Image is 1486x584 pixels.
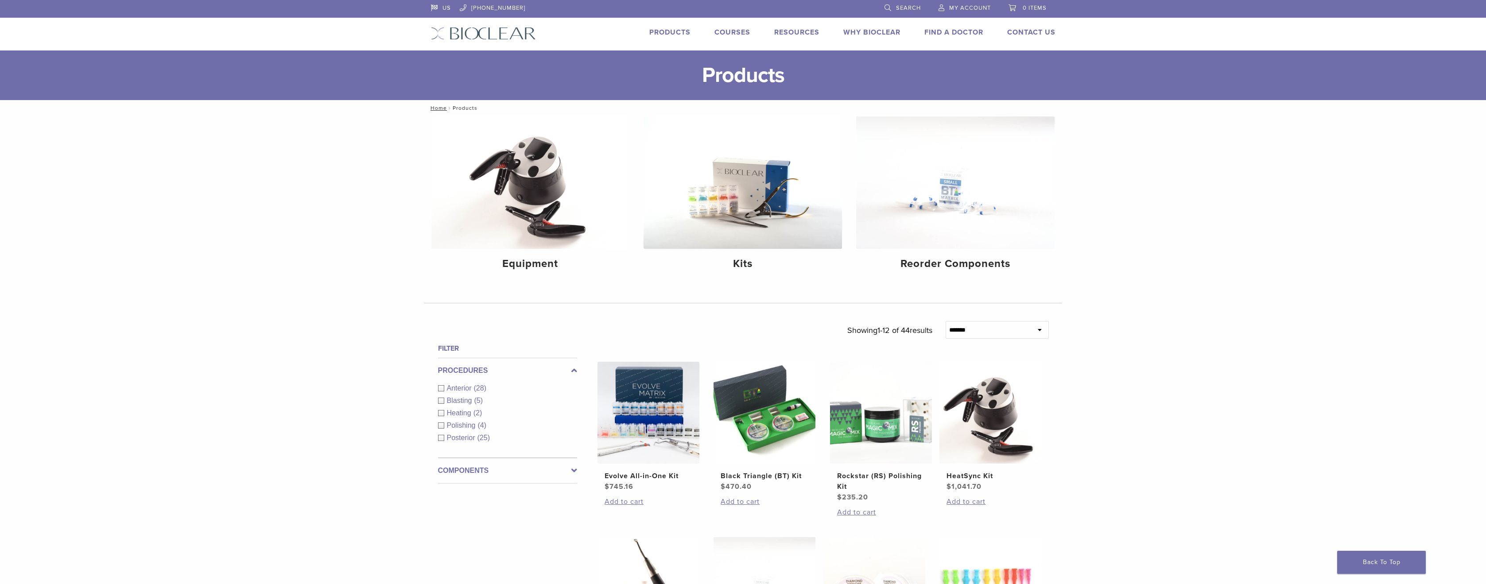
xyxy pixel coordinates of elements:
span: (5) [474,397,483,404]
h2: Evolve All-in-One Kit [605,471,692,481]
a: Add to cart: “HeatSync Kit” [947,496,1034,507]
span: Search [896,4,921,12]
bdi: 745.16 [605,482,633,491]
span: $ [947,482,951,491]
h4: Kits [651,256,835,272]
a: Contact Us [1007,28,1055,37]
a: Reorder Components [856,116,1055,278]
p: Showing results [847,321,932,340]
a: Resources [774,28,819,37]
a: Add to cart: “Evolve All-in-One Kit” [605,496,692,507]
h4: Filter [438,343,577,354]
span: Heating [447,409,473,417]
h2: HeatSync Kit [947,471,1034,481]
span: $ [721,482,726,491]
span: Anterior [447,384,474,392]
a: Evolve All-in-One KitEvolve All-in-One Kit $745.16 [597,362,700,492]
label: Procedures [438,365,577,376]
a: Add to cart: “Rockstar (RS) Polishing Kit” [837,507,925,518]
nav: Products [424,100,1062,116]
span: Polishing [447,422,478,429]
img: Rockstar (RS) Polishing Kit [830,362,932,464]
bdi: 235.20 [837,493,868,502]
a: Back To Top [1337,551,1426,574]
a: Kits [644,116,842,278]
span: Posterior [447,434,477,441]
a: Home [428,105,447,111]
span: (28) [474,384,486,392]
span: Blasting [447,397,474,404]
a: Rockstar (RS) Polishing KitRockstar (RS) Polishing Kit $235.20 [830,362,933,503]
a: Find A Doctor [924,28,983,37]
a: Products [649,28,691,37]
bdi: 1,041.70 [947,482,982,491]
span: (4) [477,422,486,429]
img: Reorder Components [856,116,1055,249]
span: / [447,106,453,110]
a: Courses [714,28,750,37]
h2: Black Triangle (BT) Kit [721,471,808,481]
a: Why Bioclear [843,28,900,37]
a: Black Triangle (BT) KitBlack Triangle (BT) Kit $470.40 [713,362,816,492]
a: HeatSync KitHeatSync Kit $1,041.70 [939,362,1042,492]
h2: Rockstar (RS) Polishing Kit [837,471,925,492]
span: (2) [473,409,482,417]
img: Evolve All-in-One Kit [598,362,699,464]
span: $ [837,493,842,502]
a: Equipment [431,116,630,278]
span: (25) [477,434,490,441]
span: My Account [949,4,991,12]
bdi: 470.40 [721,482,752,491]
img: HeatSync Kit [939,362,1041,464]
h4: Reorder Components [863,256,1048,272]
h4: Equipment [438,256,623,272]
img: Black Triangle (BT) Kit [714,362,815,464]
img: Bioclear [431,27,536,40]
span: 1-12 of 44 [877,325,910,335]
span: 0 items [1023,4,1047,12]
a: Add to cart: “Black Triangle (BT) Kit” [721,496,808,507]
span: $ [605,482,609,491]
label: Components [438,465,577,476]
img: Equipment [431,116,630,249]
img: Kits [644,116,842,249]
